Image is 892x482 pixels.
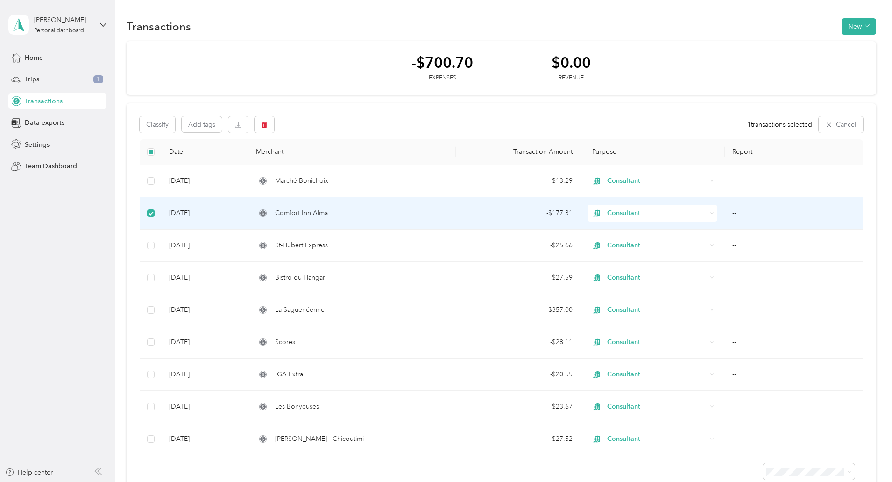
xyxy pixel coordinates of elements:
[25,74,39,84] span: Trips
[275,434,364,444] span: [PERSON_NAME] - Chicoutimi
[275,176,328,186] span: Marché Bonichoix
[552,54,591,71] div: $0.00
[162,230,248,262] td: [DATE]
[607,305,707,315] span: Consultant
[463,402,573,412] div: - $23.67
[588,148,617,156] span: Purpose
[552,74,591,82] div: Revenue
[725,326,863,359] td: --
[182,116,222,132] button: Add tags
[275,273,325,283] span: Bistro du Hangar
[162,197,248,230] td: [DATE]
[162,423,248,455] td: [DATE]
[463,176,573,186] div: - $13.29
[747,120,812,129] span: 1 transactions selected
[162,165,248,197] td: [DATE]
[463,208,573,218] div: - $177.31
[607,434,707,444] span: Consultant
[607,176,707,186] span: Consultant
[840,430,892,482] iframe: Everlance-gr Chat Button Frame
[162,391,248,423] td: [DATE]
[463,240,573,251] div: - $25.66
[25,140,50,150] span: Settings
[162,359,248,391] td: [DATE]
[607,240,707,251] span: Consultant
[725,391,863,423] td: --
[725,197,863,230] td: --
[725,165,863,197] td: --
[456,139,580,165] th: Transaction Amount
[842,18,876,35] button: New
[25,161,77,171] span: Team Dashboard
[463,434,573,444] div: - $27.52
[162,326,248,359] td: [DATE]
[607,273,707,283] span: Consultant
[411,74,473,82] div: Expenses
[275,240,328,251] span: St-Hubert Express
[725,359,863,391] td: --
[607,402,707,412] span: Consultant
[25,53,43,63] span: Home
[93,75,103,84] span: 1
[140,116,175,133] button: Classify
[411,54,473,71] div: -$700.70
[725,262,863,294] td: --
[162,139,248,165] th: Date
[275,337,295,347] span: Scores
[275,305,325,315] span: La Saguenéenne
[725,294,863,326] td: --
[25,118,64,128] span: Data exports
[463,305,573,315] div: - $357.00
[607,337,707,347] span: Consultant
[275,208,328,218] span: Comfort Inn Alma
[463,369,573,380] div: - $20.55
[25,96,63,106] span: Transactions
[162,262,248,294] td: [DATE]
[34,28,84,34] div: Personal dashboard
[819,116,863,133] button: Cancel
[463,273,573,283] div: - $27.59
[127,22,191,31] h1: Transactions
[725,230,863,262] td: --
[607,369,707,380] span: Consultant
[725,423,863,455] td: --
[5,468,53,477] button: Help center
[275,402,319,412] span: Les Bonyeuses
[34,15,92,25] div: [PERSON_NAME]
[725,139,863,165] th: Report
[162,294,248,326] td: [DATE]
[248,139,455,165] th: Merchant
[275,369,303,380] span: IGA Extra
[607,208,707,218] span: Consultant
[463,337,573,347] div: - $28.11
